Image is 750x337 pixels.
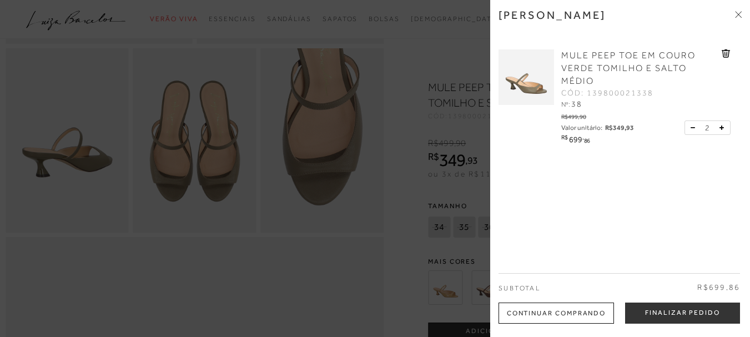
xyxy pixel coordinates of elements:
[561,134,567,140] i: R$
[561,124,602,131] span: Valor unitário:
[499,8,606,22] h3: [PERSON_NAME]
[584,137,590,144] span: 86
[605,124,634,131] span: R$349,93
[499,303,614,324] div: Continuar Comprando
[582,134,590,140] i: ,
[569,135,582,144] span: 699
[705,122,709,134] span: 2
[697,282,740,293] span: R$699,86
[499,284,540,292] span: Subtotal
[571,99,582,108] span: 38
[561,51,696,86] span: MULE PEEP TOE EM COURO VERDE TOMILHO E SALTO MÉDIO
[561,88,653,99] span: CÓD: 139800021338
[561,100,570,108] span: Nº:
[499,49,554,105] img: MULE PEEP TOE EM COURO VERDE TOMILHO E SALTO MÉDIO
[561,110,634,120] div: R$499,90
[561,49,719,88] a: MULE PEEP TOE EM COURO VERDE TOMILHO E SALTO MÉDIO
[625,303,740,324] button: Finalizar Pedido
